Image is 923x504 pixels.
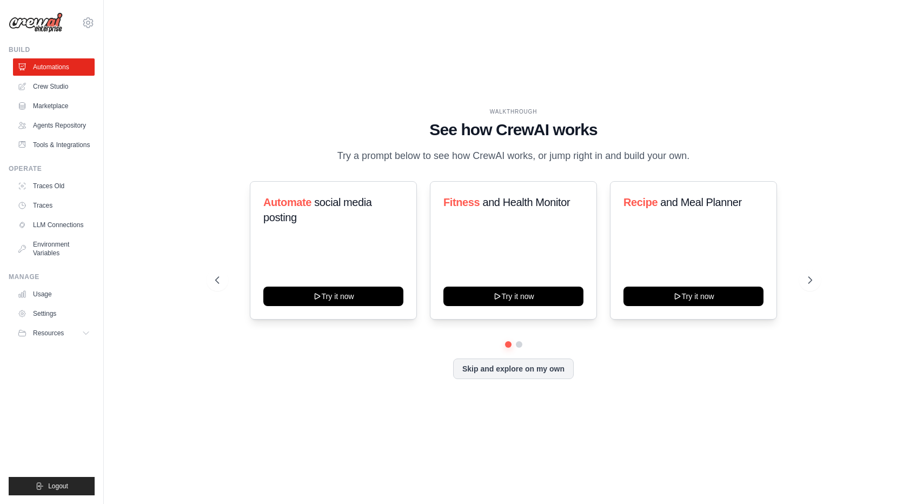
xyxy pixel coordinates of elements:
span: and Meal Planner [661,196,742,208]
button: Resources [13,324,95,342]
a: Settings [13,305,95,322]
div: Operate [9,164,95,173]
span: Logout [48,482,68,490]
button: Logout [9,477,95,495]
span: Automate [263,196,311,208]
button: Skip and explore on my own [453,359,574,379]
button: Try it now [623,287,763,306]
span: Recipe [623,196,658,208]
span: social media posting [263,196,372,223]
div: Manage [9,273,95,281]
a: Environment Variables [13,236,95,262]
a: Tools & Integrations [13,136,95,154]
p: Try a prompt below to see how CrewAI works, or jump right in and build your own. [332,148,695,164]
a: Agents Repository [13,117,95,134]
span: and Health Monitor [482,196,570,208]
a: Traces [13,197,95,214]
span: Fitness [443,196,480,208]
a: Marketplace [13,97,95,115]
button: Try it now [263,287,403,306]
h1: See how CrewAI works [215,120,812,140]
a: Crew Studio [13,78,95,95]
div: WALKTHROUGH [215,108,812,116]
button: Try it now [443,287,583,306]
a: LLM Connections [13,216,95,234]
img: Logo [9,12,63,33]
a: Traces Old [13,177,95,195]
div: Build [9,45,95,54]
a: Automations [13,58,95,76]
a: Usage [13,286,95,303]
span: Resources [33,329,64,337]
